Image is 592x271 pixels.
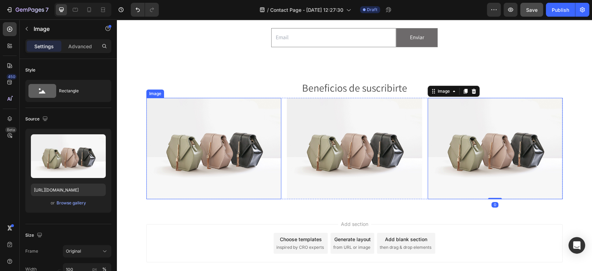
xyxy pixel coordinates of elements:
[319,69,334,75] div: Image
[217,216,254,223] div: Generate layout
[367,7,377,13] span: Draft
[546,3,575,17] button: Publish
[31,134,106,178] img: preview-image
[552,6,569,14] div: Publish
[117,19,592,271] iframe: Design area
[221,201,254,208] span: Add section
[31,184,106,196] input: https://example.com/image.jpg
[63,245,111,257] button: Original
[51,199,55,207] span: or
[267,6,269,14] span: /
[66,248,81,254] span: Original
[45,6,49,14] p: 7
[59,83,101,99] div: Rectangle
[25,115,49,124] div: Source
[57,200,86,206] div: Browse gallery
[170,78,305,180] img: image_demo.jpg
[520,3,543,17] button: Save
[311,78,446,180] img: image_demo.jpg
[25,231,44,240] div: Size
[268,216,310,223] div: Add blank section
[68,43,92,50] p: Advanced
[25,248,38,254] label: Frame
[163,216,205,223] div: Choose templates
[7,74,17,79] div: 450
[160,225,207,231] span: inspired by CRO experts
[263,225,315,231] span: then drag & drop elements
[131,3,159,17] div: Undo/Redo
[526,7,538,13] span: Save
[216,225,254,231] span: from URL or image
[375,183,381,188] div: 0
[3,3,52,17] button: 7
[34,43,54,50] p: Settings
[568,237,585,254] div: Open Intercom Messenger
[34,25,93,33] p: Image
[56,200,86,206] button: Browse gallery
[5,127,17,133] div: Beta
[25,67,35,73] div: Style
[270,6,343,14] span: Contact Page - [DATE] 12:27:30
